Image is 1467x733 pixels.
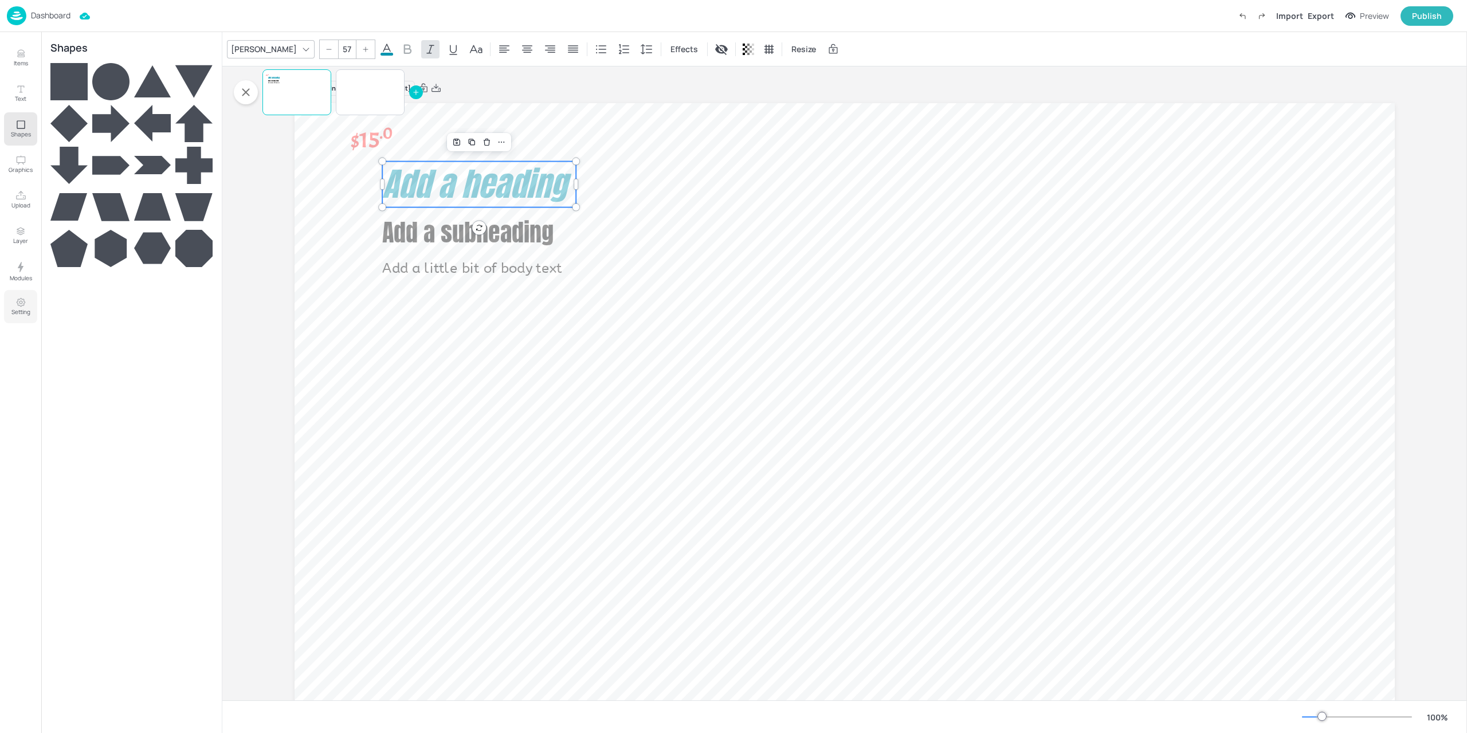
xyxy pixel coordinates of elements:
[315,124,428,156] p: $15
[1308,10,1334,22] div: Export
[1360,10,1389,22] div: Preview
[268,76,280,79] span: Add a heading
[464,135,479,150] div: Duplicate
[479,135,494,150] div: Delete
[4,77,37,110] button: Text
[1412,10,1442,22] div: Publish
[789,43,818,55] span: Resize
[1252,6,1272,26] label: Redo (Ctrl + Y)
[712,40,731,58] div: Display condition
[10,274,32,282] p: Modules
[15,95,26,103] p: Text
[11,201,30,209] p: Upload
[7,6,26,25] img: logo-86c26b7e.jpg
[382,214,554,250] span: Add a subheading
[50,44,88,52] div: Shapes
[229,41,299,57] div: [PERSON_NAME]
[4,41,37,75] button: Items
[449,135,464,150] div: Save Layout
[1423,711,1451,723] div: 100 %
[1401,6,1453,26] button: Publish
[9,166,33,174] p: Graphics
[13,237,28,245] p: Layer
[4,290,37,323] button: Setting
[14,59,28,67] p: Items
[268,83,280,84] span: Add a little bit of body text
[11,130,31,138] p: Shapes
[31,11,70,19] p: Dashboard
[4,183,37,217] button: Upload
[382,159,567,209] span: Add a heading
[4,112,37,146] button: Shapes
[1339,7,1396,25] button: Preview
[382,261,562,277] span: Add a little bit of body text
[268,80,279,82] span: Add a subheading
[11,308,30,316] p: Setting
[4,219,37,252] button: Layer
[1233,6,1252,26] label: Undo (Ctrl + Z)
[379,122,393,144] sup: .0
[1276,10,1303,22] div: Import
[4,254,37,288] button: Modules
[4,148,37,181] button: Graphics
[264,75,270,77] p: $15
[668,43,700,55] span: Effects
